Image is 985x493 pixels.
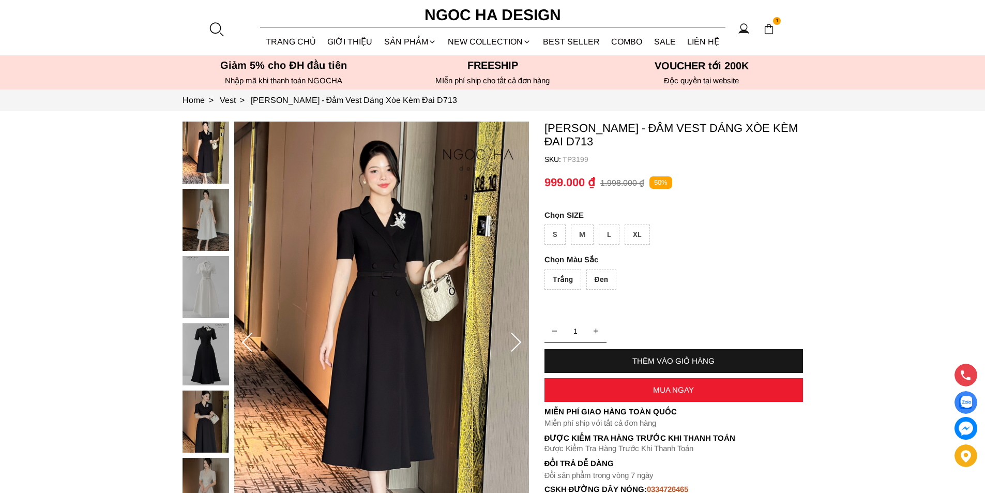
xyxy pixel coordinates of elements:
[183,391,229,453] img: Irene Dress - Đầm Vest Dáng Xòe Kèm Đai D713_mini_4
[467,59,518,71] font: Freeship
[649,176,672,189] p: 50%
[586,270,616,290] div: Đen
[763,23,775,35] img: img-CART-ICON-ksit0nf1
[954,391,977,414] a: Display image
[959,396,972,409] img: Display image
[648,28,682,55] a: SALE
[544,444,803,453] p: Được Kiểm Tra Hàng Trước Khi Thanh Toán
[681,28,725,55] a: LIÊN HỆ
[537,28,606,55] a: BEST SELLER
[251,96,457,104] a: Link to Irene Dress - Đầm Vest Dáng Xòe Kèm Đai D713
[442,28,537,55] a: NEW COLLECTION
[605,28,648,55] a: Combo
[954,417,977,440] a: messenger
[378,28,443,55] div: SẢN PHẨM
[544,419,656,427] font: Miễn phí ship với tất cả đơn hàng
[236,96,249,104] span: >
[544,255,774,264] p: Màu Sắc
[183,122,229,184] img: Irene Dress - Đầm Vest Dáng Xòe Kèm Đai D713_mini_0
[544,225,566,245] div: S
[544,270,581,290] div: Trắng
[544,356,803,365] div: THÊM VÀO GIỎ HÀNG
[625,225,650,245] div: XL
[544,155,563,163] h6: SKU:
[220,96,251,104] a: Link to Vest
[260,28,322,55] a: TRANG CHỦ
[205,96,218,104] span: >
[544,385,803,394] div: MUA NGAY
[183,323,229,385] img: Irene Dress - Đầm Vest Dáng Xòe Kèm Đai D713_mini_3
[599,225,619,245] div: L
[183,189,229,251] img: Irene Dress - Đầm Vest Dáng Xòe Kèm Đai D713_mini_1
[544,211,803,219] p: SIZE
[571,225,594,245] div: M
[225,76,342,85] font: Nhập mã khi thanh toán NGOCHA
[773,17,781,25] span: 1
[544,321,607,341] input: Quantity input
[220,59,347,71] font: Giảm 5% cho ĐH đầu tiên
[391,76,594,85] h6: MIễn phí ship cho tất cả đơn hàng
[544,122,803,148] p: [PERSON_NAME] - Đầm Vest Dáng Xòe Kèm Đai D713
[600,59,803,72] h5: VOUCHER tới 200K
[544,407,677,416] font: Miễn phí giao hàng toàn quốc
[183,96,220,104] a: Link to Home
[563,155,803,163] p: TP3199
[544,459,803,468] h6: Đổi trả dễ dàng
[544,434,803,443] p: Được Kiểm Tra Hàng Trước Khi Thanh Toán
[544,176,595,189] p: 999.000 ₫
[183,256,229,318] img: Irene Dress - Đầm Vest Dáng Xòe Kèm Đai D713_mini_2
[415,3,570,27] a: Ngoc Ha Design
[322,28,378,55] a: GIỚI THIỆU
[600,178,644,188] p: 1.998.000 ₫
[600,76,803,85] h6: Độc quyền tại website
[544,471,654,480] font: Đổi sản phẩm trong vòng 7 ngày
